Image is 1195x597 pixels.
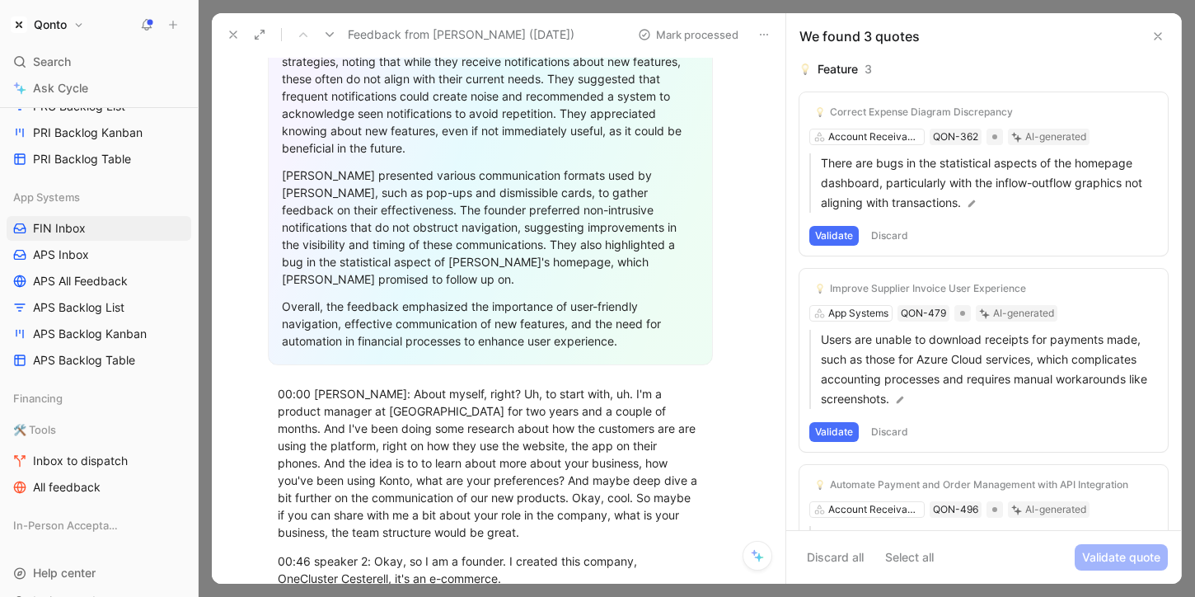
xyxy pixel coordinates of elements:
div: Feature [818,59,858,79]
div: Overall, the feedback emphasized the importance of user-friendly navigation, effective communicat... [282,298,699,350]
span: APS Backlog Table [33,352,135,369]
a: Inbox to dispatch [7,449,191,473]
div: In-Person Acceptance [7,513,191,543]
button: Discard all [799,544,871,571]
p: There is a need for API integration to automate payment and order management processes, reducing ... [821,526,1158,585]
button: Mark processed [630,23,746,46]
span: APS Backlog List [33,299,124,316]
button: 💡Automate Payment and Order Management with API Integration [809,475,1134,495]
span: PRI Backlog Table [33,151,131,167]
div: 🛠️ ToolsInbox to dispatchAll feedback [7,417,191,500]
div: Correct Expense Diagram Discrepancy [830,106,1013,119]
div: [PERSON_NAME] presented various communication formats used by [PERSON_NAME], such as pop-ups and ... [282,167,699,288]
span: Ask Cycle [33,78,88,98]
button: QontoQonto [7,13,88,36]
span: Inbox to dispatch [33,453,128,469]
span: 🛠️ Tools [13,421,56,438]
img: Qonto [11,16,27,33]
span: App Systems [13,189,80,205]
div: The founder shared their experience with [PERSON_NAME]'s communication strategies, noting that wh... [282,35,699,157]
div: Search [7,49,191,74]
span: FIN Inbox [33,220,86,237]
a: APS Inbox [7,242,191,267]
span: Help center [33,566,96,580]
div: App SystemsFIN InboxAPS InboxAPS All FeedbackAPS Backlog ListAPS Backlog KanbanAPS Backlog Table [7,185,191,373]
img: pen.svg [966,198,977,209]
h1: Qonto [34,17,67,32]
div: We found 3 quotes [799,26,920,46]
div: Financing [7,386,191,416]
div: 3 [865,59,872,79]
div: Help center [7,561,191,585]
img: 💡 [799,63,811,75]
div: 00:46 speaker 2: Okay, so I am a founder. I created this company, OneCluster Cesterell, it's an e... [278,552,703,587]
button: Validate [809,422,859,442]
div: 00:00 [PERSON_NAME]: About myself, right? Uh, to start with, uh. I'm a product manager at [GEOGRA... [278,385,703,541]
a: APS Backlog List [7,295,191,320]
img: pen.svg [894,394,906,406]
button: Discard [865,422,914,442]
div: Financing [7,386,191,411]
button: 💡Correct Expense Diagram Discrepancy [809,102,1019,122]
a: PRI Backlog Kanban [7,120,191,145]
a: APS All Feedback [7,269,191,294]
img: 💡 [815,480,825,490]
a: Ask Cycle [7,76,191,101]
button: Validate [809,226,859,246]
p: There are bugs in the statistical aspects of the homepage dashboard, particularly with the inflow... [821,153,1158,213]
a: FIN Inbox [7,216,191,241]
img: 💡 [815,284,825,294]
span: Feedback from [PERSON_NAME] ([DATE]) [348,25,574,45]
div: App Systems [7,185,191,209]
a: All feedback [7,475,191,500]
span: APS Inbox [33,247,89,263]
img: 💡 [815,107,825,117]
span: APS All Feedback [33,273,128,289]
div: 🛠️ Tools [7,417,191,442]
span: In-Person Acceptance [13,517,124,534]
div: Improve Supplier Invoice User Experience [830,282,1026,295]
p: Users are unable to download receipts for payments made, such as those for Azure Cloud services, ... [821,330,1158,409]
a: PRI Backlog Table [7,147,191,172]
span: APS Backlog Kanban [33,326,147,342]
div: Automate Payment and Order Management with API Integration [830,478,1128,491]
button: 💡Improve Supplier Invoice User Experience [809,279,1032,298]
a: APS Backlog Kanban [7,322,191,346]
button: Validate quote [1075,544,1168,571]
div: In-Person Acceptance [7,513,191,538]
span: PRI Backlog Kanban [33,125,143,141]
button: Select all [878,544,941,571]
span: All feedback [33,479,101,496]
a: APS Backlog Table [7,348,191,373]
button: Discard [865,226,914,246]
span: Search [33,52,71,72]
span: Financing [13,390,63,407]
